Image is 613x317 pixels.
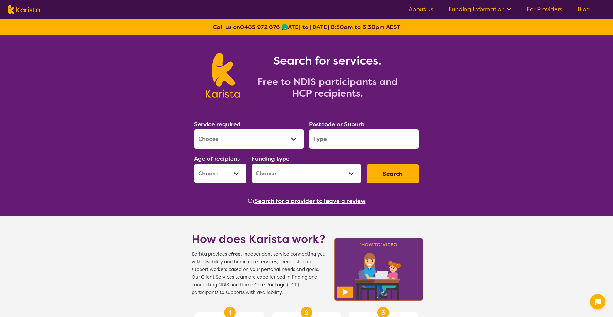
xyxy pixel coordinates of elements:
[213,23,400,31] b: Call us on [DATE] to [DATE] 8:30am to 6:30pm AEST
[248,76,407,99] h2: Free to NDIS participants and HCP recipients.
[248,53,407,68] h1: Search for services.
[578,5,590,13] a: Blog
[248,196,254,206] span: Or
[449,5,511,13] a: Funding Information
[309,120,365,128] label: Postcode or Suburb
[231,251,241,257] b: free
[367,164,419,183] button: Search
[206,53,240,98] img: Karista logo
[309,129,419,149] input: Type
[240,23,280,31] a: 0485 972 676
[192,231,326,247] h1: How does Karista work?
[194,155,240,163] label: Age of recipient
[8,5,40,14] img: Karista logo
[194,120,241,128] label: Service required
[254,196,366,206] button: Search for a provider to leave a review
[332,236,425,303] img: Karista video
[252,155,290,163] label: Funding type
[409,5,433,13] a: About us
[527,5,562,13] a: For Providers
[192,251,326,297] span: Karista provides a , independent service connecting you with disability and home care services, t...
